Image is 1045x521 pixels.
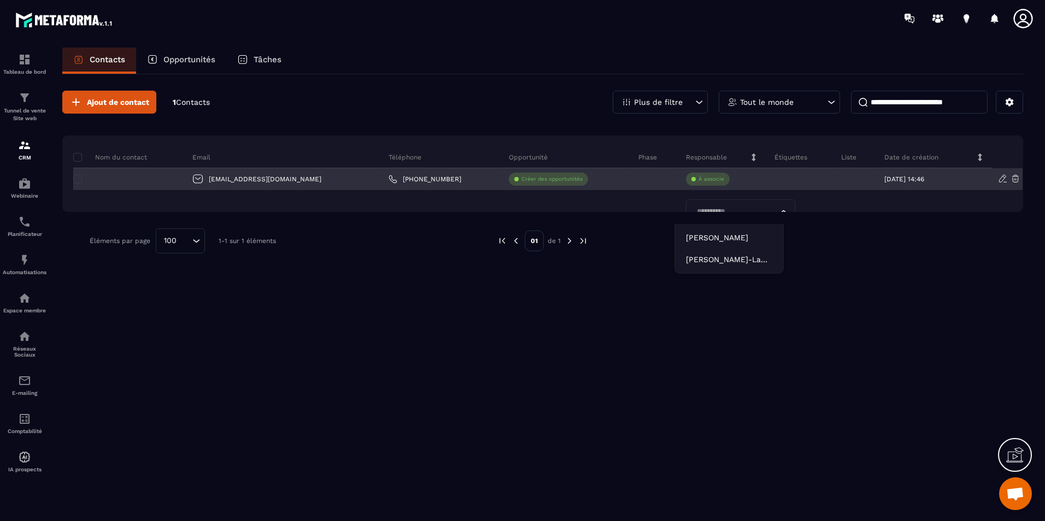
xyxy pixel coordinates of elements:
a: automationsautomationsEspace membre [3,283,46,322]
a: [PHONE_NUMBER] [389,175,461,183]
div: Search for option [156,228,205,253]
p: Comptabilité [3,428,46,434]
a: formationformationTunnel de vente Site web [3,83,46,131]
p: [DATE] 14:46 [884,175,924,183]
img: logo [15,10,114,29]
img: formation [18,53,31,66]
img: prev [497,236,507,246]
span: Contacts [176,98,210,106]
p: 1-1 sur 1 éléments [219,237,276,245]
img: next [578,236,588,246]
a: Opportunités [136,48,226,74]
input: Search for option [693,206,777,218]
p: E-mailing [3,390,46,396]
input: Search for option [180,235,190,247]
button: Ajout de contact [62,91,156,114]
p: Plus de filtre [634,98,683,106]
p: Webinaire [3,193,46,199]
p: Tunnel de vente Site web [3,107,46,122]
p: 01 [525,230,544,251]
p: À associe [698,175,724,183]
p: Étiquettes [774,153,807,162]
p: Nom du contact [73,153,147,162]
a: automationsautomationsWebinaire [3,169,46,207]
p: Opportunité [509,153,548,162]
p: Éléments par page [90,237,150,245]
img: scheduler [18,215,31,228]
span: 100 [160,235,180,247]
img: automations [18,253,31,267]
p: IA prospects [3,466,46,472]
p: Opportunités [163,55,215,64]
p: Tout le monde [740,98,794,106]
p: Date de création [884,153,938,162]
p: Automatisations [3,269,46,275]
img: next [565,236,574,246]
img: social-network [18,330,31,343]
p: Contacts [90,55,125,64]
p: Liste [841,153,856,162]
p: Espace membre [3,307,46,313]
p: CRM [3,155,46,161]
img: automations [18,451,31,464]
p: Phase [638,153,657,162]
a: formationformationCRM [3,131,46,169]
p: Responsable [686,153,727,162]
p: Planificateur [3,231,46,237]
p: Véronique Boulais-Lamourec [686,254,772,265]
p: Téléphone [389,153,421,162]
span: Ajout de contact [87,97,149,108]
a: automationsautomationsAutomatisations [3,245,46,283]
p: Créer des opportunités [521,175,583,183]
img: accountant [18,412,31,425]
img: automations [18,292,31,305]
a: Contacts [62,48,136,74]
a: Ouvrir le chat [999,477,1032,510]
a: social-networksocial-networkRéseaux Sociaux [3,322,46,366]
img: formation [18,91,31,104]
p: 1 [173,97,210,108]
a: schedulerschedulerPlanificateur [3,207,46,245]
img: email [18,374,31,387]
div: Search for option [686,199,795,224]
p: Email [192,153,210,162]
p: Véronique LAMOUREC [686,232,772,243]
a: formationformationTableau de bord [3,45,46,83]
img: prev [511,236,521,246]
p: Réseaux Sociaux [3,346,46,358]
img: formation [18,139,31,152]
a: emailemailE-mailing [3,366,46,404]
p: Tâches [254,55,281,64]
img: automations [18,177,31,190]
a: accountantaccountantComptabilité [3,404,46,442]
p: Tableau de bord [3,69,46,75]
p: de 1 [548,236,561,245]
a: Tâches [226,48,292,74]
